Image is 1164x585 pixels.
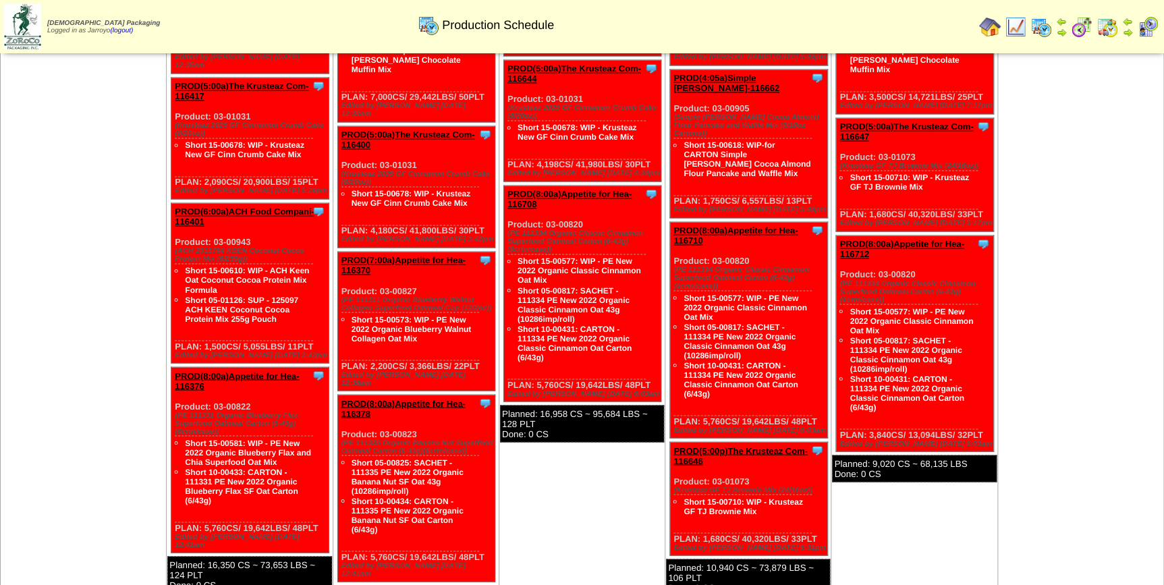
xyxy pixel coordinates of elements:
[839,162,993,170] div: (Krusteaz GF TJ Brownie Mix (24/16oz))
[836,118,994,231] div: Product: 03-01073 PLAN: 1,680CS / 40,320LBS / 33PLT
[673,266,827,290] div: (PE 111334 Organic Classic Cinnamon Superfood Oatmeal Carton (6-43g)(6crtn/case))
[175,370,299,391] a: PROD(8:00a)Appetite for Hea-116376
[175,53,329,69] div: Edited by [PERSON_NAME] [DATE] 12:35am
[810,71,824,84] img: Tooltip
[673,113,827,138] div: (Simple [PERSON_NAME] Cocoa Almond Flour Pancake and Waffle Mix (6/10oz Cartons))
[175,206,314,227] a: PROD(6:00a)ACH Food Compani-116401
[4,4,41,49] img: zoroco-logo-small.webp
[644,187,658,200] img: Tooltip
[341,130,475,150] a: PROD(5:00a)The Krusteaz Com-116400
[507,63,641,84] a: PROD(5:00a)The Krusteaz Com-116644
[110,27,133,34] a: (logout)
[673,445,808,466] a: PROD(5:00p)The Krusteaz Com-116646
[839,102,993,110] div: Edited by [PERSON_NAME] [DATE] 7:17pm
[175,411,329,435] div: (PE 111331 Organic Blueberry Flax Superfood Oatmeal Carton (6-43g)(6crtn/case))
[684,293,807,321] a: Short 15-00577: WIP - PE New 2022 Organic Classic Cinnamon Oat Mix
[1056,16,1067,27] img: arrowleft.gif
[507,189,632,209] a: PROD(8:00a)Appetite for Hea-116708
[185,295,298,323] a: Short 05-01126: SUP - 125097 ACH KEEN Coconut Cocoa Protein Mix 255g Pouch
[839,439,993,447] div: Edited by [PERSON_NAME] [DATE] 6:03am
[175,81,308,101] a: PROD(5:00a)The Krusteaz Com-116417
[673,206,827,214] div: Edited by [PERSON_NAME] [DATE] 5:49pm
[850,173,969,192] a: Short 15-00710: WIP - Krusteaz GF TJ Brownie Mix
[341,370,495,387] div: Edited by [PERSON_NAME] [DATE] 12:38am
[175,532,329,549] div: Edited by [PERSON_NAME] [DATE] 12:41am
[500,405,664,442] div: Planned: 16,958 CS ~ 95,684 LBS ~ 128 PLT Done: 0 CS
[518,285,630,323] a: Short 05-00817: SACHET - 111334 PE New 2022 Organic Classic Cinnamon Oat 43g (10286imp/roll)
[478,253,492,267] img: Tooltip
[810,443,824,457] img: Tooltip
[839,239,964,259] a: PROD(8:00a)Appetite for Hea-116712
[337,395,495,582] div: Product: 03-00823 PLAN: 5,760CS / 19,642LBS / 48PLT
[839,219,993,227] div: Edited by [PERSON_NAME] [DATE] 3:17pm
[478,128,492,141] img: Tooltip
[1122,27,1133,38] img: arrowright.gif
[507,389,661,397] div: Edited by [PERSON_NAME] [DATE] 6:03am
[175,121,329,138] div: (Krusteaz 2025 GF Cinnamon Crumb Cake (8/20oz))
[185,438,311,466] a: Short 15-00581: WIP - PE New 2022 Organic Blueberry Flax and Chia Superfood Oat Mix
[670,222,828,438] div: Product: 03-00820 PLAN: 5,760CS / 19,642LBS / 48PLT
[503,60,661,182] div: Product: 03-01031 PLAN: 4,198CS / 41,980LBS / 30PLT
[352,189,471,208] a: Short 15-00678: WIP - Krusteaz New GF Cinn Crumb Cake Mix
[341,439,495,455] div: (PE 111335 Organic Banana Nut Superfood Oatmeal Carton (6-43g)(6crtn/case))
[185,467,298,505] a: Short 10-00433: CARTON - 111331 PE New 2022 Organic Blueberry Flax SF Oat Carton (6/43g)
[341,296,495,312] div: (PE 111311 Organic Blueberry Walnut Collagen Superfood Oatmeal Cup (12/2oz))
[352,314,472,343] a: Short 15-00573: WIP - PE New 2022 Organic Blueberry Walnut Collagen Oat Mix
[832,455,996,482] div: Planned: 9,020 CS ~ 68,135 LBS Done: 0 CS
[47,20,160,34] span: Logged in as Jarroyo
[171,78,329,199] div: Product: 03-01031 PLAN: 2,090CS / 20,900LBS / 15PLT
[171,203,329,363] div: Product: 03-00943 PLAN: 1,500CS / 5,055LBS / 11PLT
[976,237,990,250] img: Tooltip
[673,73,779,93] a: PROD(4:05a)Simple [PERSON_NAME]-116662
[684,497,803,516] a: Short 15-00710: WIP - Krusteaz GF TJ Brownie Mix
[341,102,495,118] div: Edited by [PERSON_NAME] [DATE] 12:35am
[1056,27,1067,38] img: arrowright.gif
[976,119,990,133] img: Tooltip
[507,229,661,254] div: (PE 111334 Organic Classic Cinnamon Superfood Oatmeal Carton (6-43g)(6crtn/case))
[1122,16,1133,27] img: arrowleft.gif
[312,79,325,92] img: Tooltip
[175,247,329,263] div: (ACH 2011764 KEEN Coconut Cocoa Protein Mix (6/255g))
[185,140,304,159] a: Short 15-00678: WIP - Krusteaz New GF Cinn Crumb Cake Mix
[175,351,329,359] div: Edited by [PERSON_NAME] [DATE] 2:42pm
[341,561,495,578] div: Edited by [PERSON_NAME] [DATE] 12:41am
[518,324,632,362] a: Short 10-00431: CARTON - 111334 PE New 2022 Organic Classic Cinnamon Oat Carton (6/43g)
[670,69,828,218] div: Product: 03-00905 PLAN: 1,750CS / 6,557LBS / 13PLT
[185,266,309,294] a: Short 15-00610: WIP - ACH Keen Oat Coconut Cocoa Protein Mix Formula
[47,20,160,27] span: [DEMOGRAPHIC_DATA] Packaging
[644,61,658,75] img: Tooltip
[850,306,973,335] a: Short 15-00577: WIP - PE New 2022 Organic Classic Cinnamon Oat Mix
[507,169,661,177] div: Edited by [PERSON_NAME] [DATE] 4:34pm
[518,123,637,142] a: Short 15-00678: WIP - Krusteaz New GF Cinn Crumb Cake Mix
[1097,16,1118,38] img: calendarinout.gif
[673,543,827,551] div: Edited by [PERSON_NAME] [DATE] 5:31pm
[810,223,824,237] img: Tooltip
[518,256,641,285] a: Short 15-00577: WIP - PE New 2022 Organic Classic Cinnamon Oat Mix
[1005,16,1026,38] img: line_graph.gif
[1030,16,1052,38] img: calendarprod.gif
[171,367,329,553] div: Product: 03-00822 PLAN: 5,760CS / 19,642LBS / 48PLT
[337,252,495,391] div: Product: 03-00827 PLAN: 2,200CS / 3,366LBS / 22PLT
[1071,16,1092,38] img: calendarblend.gif
[1137,16,1159,38] img: calendarcustomer.gif
[442,18,554,32] span: Production Schedule
[478,396,492,410] img: Tooltip
[418,14,439,36] img: calendarprod.gif
[673,486,827,494] div: (Krusteaz GF TJ Brownie Mix (24/16oz))
[352,496,464,534] a: Short 10-00434: CARTON - 111335 PE New 2022 Organic Banana Nut SF Oat Carton (6/43g)
[341,235,495,244] div: Edited by [PERSON_NAME] [DATE] 3:42pm
[341,398,466,418] a: PROD(8:00a)Appetite for Hea-116378
[507,104,661,120] div: (Krusteaz 2025 GF Cinnamon Crumb Cake (8/20oz))
[337,126,495,248] div: Product: 03-01031 PLAN: 4,180CS / 41,800LBS / 30PLT
[850,374,964,412] a: Short 10-00431: CARTON - 111334 PE New 2022 Organic Classic Cinnamon Oat Carton (6/43g)
[836,235,994,451] div: Product: 03-00820 PLAN: 3,840CS / 13,094LBS / 32PLT
[312,368,325,382] img: Tooltip
[839,121,973,142] a: PROD(5:00a)The Krusteaz Com-116647
[503,186,661,401] div: Product: 03-00820 PLAN: 5,760CS / 19,642LBS / 48PLT
[341,255,466,275] a: PROD(7:00a)Appetite for Hea-116370
[684,140,810,178] a: Short 15-00618: WIP-for CARTON Simple [PERSON_NAME] Cocoa Almond Flour Pancake and Waffle Mix
[670,442,828,555] div: Product: 03-01073 PLAN: 1,680CS / 40,320LBS / 33PLT
[673,225,798,246] a: PROD(8:00a)Appetite for Hea-116710
[312,204,325,218] img: Tooltip
[673,426,827,434] div: Edited by [PERSON_NAME] [DATE] 6:03am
